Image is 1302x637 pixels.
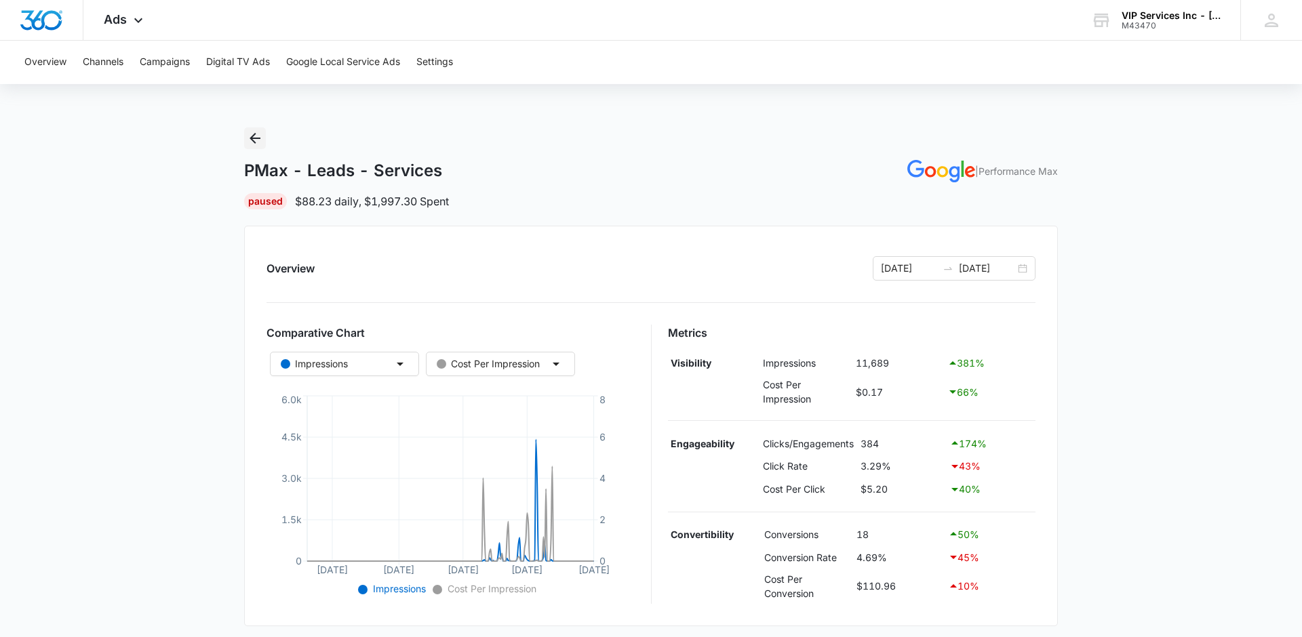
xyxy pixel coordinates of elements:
td: Conversions [761,523,853,546]
tspan: 6 [599,431,606,443]
tspan: [DATE] [383,563,414,575]
button: Back [244,127,266,149]
strong: Visibility [671,357,711,369]
td: 384 [857,432,946,455]
div: 43 % [949,458,1032,474]
td: $0.17 [852,374,944,409]
td: Click Rate [760,455,858,478]
input: Start date [881,261,937,276]
button: Google Local Service Ads [286,41,400,84]
button: Impressions [270,352,419,376]
span: Impressions [370,583,426,594]
div: 174 % [949,435,1032,451]
h1: PMax - Leads - Services [244,161,442,181]
div: 50 % [948,526,1032,542]
div: Cost Per Impression [437,356,540,371]
div: account name [1122,10,1221,21]
td: Impressions [759,352,852,375]
td: Clicks/Engagements [760,432,858,455]
h3: Comparative Chart [267,325,635,341]
p: $88.23 daily , $1,997.30 Spent [295,193,449,209]
span: to [943,263,953,274]
tspan: 8 [599,393,606,405]
td: 11,689 [852,352,944,375]
button: Overview [24,41,66,84]
div: 381 % [947,355,1033,371]
img: GOOGLE_ADS [907,160,975,182]
div: 45 % [948,549,1032,565]
td: 4.69% [853,546,945,569]
p: | Performance Max [975,164,1058,178]
input: End date [959,261,1015,276]
span: Cost Per Impression [445,583,536,594]
div: account id [1122,21,1221,30]
div: Paused [244,193,287,209]
button: Digital TV Ads [206,41,270,84]
tspan: 0 [599,555,606,567]
div: 66 % [947,384,1033,400]
tspan: 1.5k [281,514,302,525]
tspan: [DATE] [448,563,479,575]
tspan: 4.5k [281,431,302,443]
tspan: [DATE] [511,563,542,575]
td: Conversion Rate [761,546,853,569]
td: Cost Per Click [760,478,858,501]
tspan: 3.0k [281,472,302,484]
tspan: 0 [296,555,302,567]
td: 18 [853,523,945,546]
strong: Engageability [671,438,734,449]
div: 40 % [949,481,1032,497]
tspan: 2 [599,514,606,525]
td: $110.96 [853,569,945,604]
h2: Overview [267,260,315,276]
strong: Convertibility [671,529,734,540]
td: $5.20 [857,478,946,501]
tspan: [DATE] [317,563,348,575]
button: Cost Per Impression [426,352,575,376]
tspan: 4 [599,472,606,484]
span: swap-right [943,263,953,274]
h3: Metrics [668,325,1036,341]
td: Cost Per Impression [759,374,852,409]
tspan: [DATE] [578,563,610,575]
button: Channels [83,41,123,84]
div: Impressions [281,356,348,371]
button: Settings [416,41,453,84]
span: Ads [104,12,127,26]
td: 3.29% [857,455,946,478]
tspan: 6.0k [281,393,302,405]
div: 10 % [948,578,1032,594]
button: Campaigns [140,41,190,84]
td: Cost Per Conversion [761,569,853,604]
